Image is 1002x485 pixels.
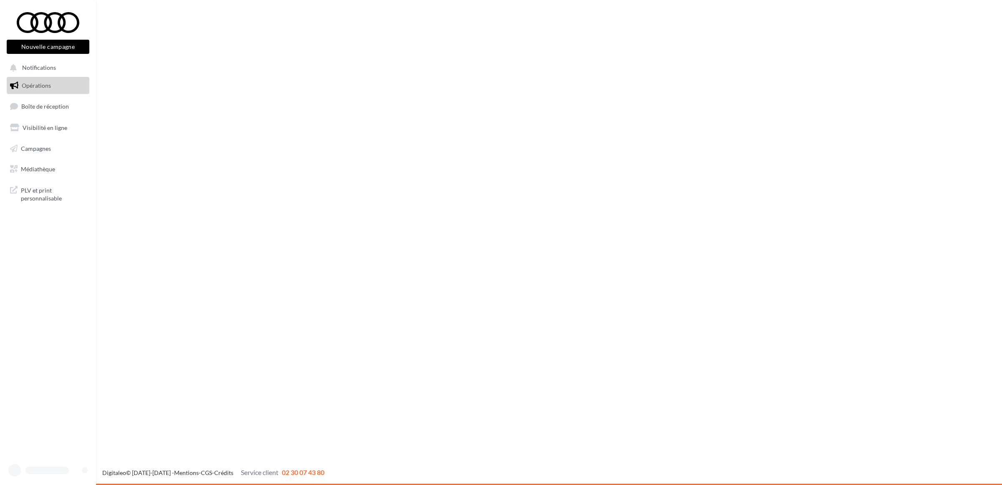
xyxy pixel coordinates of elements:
span: © [DATE]-[DATE] - - - [102,469,324,476]
a: Boîte de réception [5,97,91,115]
button: Nouvelle campagne [7,40,89,54]
a: Campagnes [5,140,91,157]
span: PLV et print personnalisable [21,185,86,203]
span: Service client [241,468,278,476]
a: Médiathèque [5,160,91,178]
a: CGS [201,469,212,476]
a: PLV et print personnalisable [5,181,91,206]
span: Opérations [22,82,51,89]
a: Mentions [174,469,199,476]
a: Digitaleo [102,469,126,476]
a: Opérations [5,77,91,94]
a: Visibilité en ligne [5,119,91,137]
span: Notifications [22,64,56,71]
span: Visibilité en ligne [23,124,67,131]
span: 02 30 07 43 80 [282,468,324,476]
span: Boîte de réception [21,103,69,110]
span: Campagnes [21,145,51,152]
span: Médiathèque [21,165,55,173]
a: Crédits [214,469,233,476]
